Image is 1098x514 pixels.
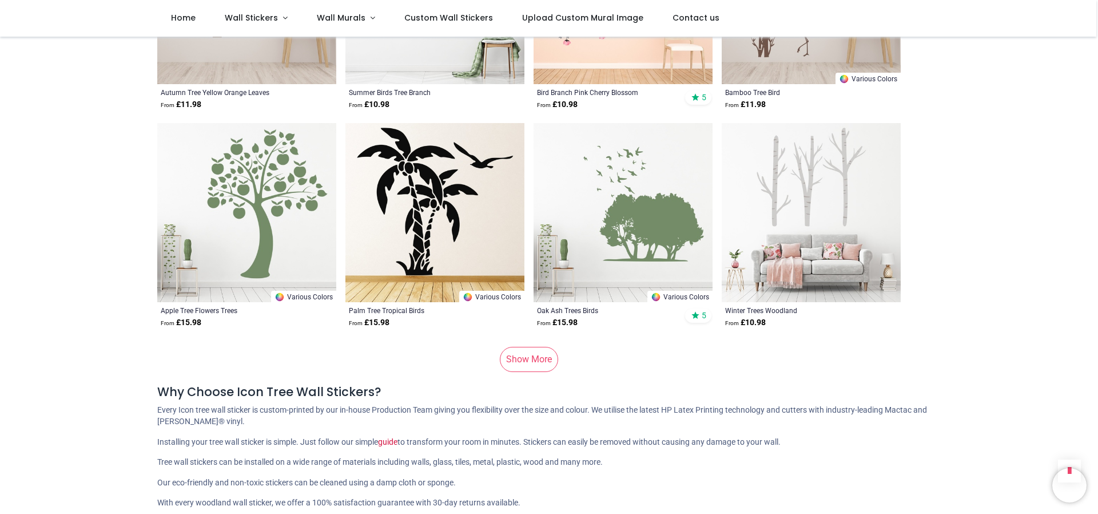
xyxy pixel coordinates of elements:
img: Palm Tree Tropical Birds Wall Sticker [345,123,524,302]
img: Color Wheel [463,292,473,302]
span: From [725,320,739,326]
strong: £ 10.98 [537,99,578,110]
span: From [537,320,551,326]
span: From [349,102,363,108]
strong: £ 11.98 [725,99,766,110]
span: From [537,102,551,108]
h4: Why Choose Icon Tree Wall Stickers? [157,383,941,400]
a: Oak Ash Trees Birds [537,306,675,315]
span: 5 [702,92,706,102]
a: Apple Tree Flowers Trees [161,306,299,315]
span: Upload Custom Mural Image [522,12,643,23]
strong: £ 15.98 [349,317,389,329]
a: guide [378,437,397,446]
a: Various Colors [647,291,713,302]
span: Home [171,12,196,23]
p: Our eco-friendly and non-toxic stickers can be cleaned using a damp cloth or sponge. [157,477,941,489]
img: Oak Ash Trees Birds Wall Sticker [534,123,713,302]
span: Wall Stickers [225,12,278,23]
span: 5 [702,310,706,321]
a: Show More [500,347,558,372]
a: Bamboo Tree Bird [725,88,863,97]
a: Winter Trees Woodland [725,306,863,315]
img: Winter Trees Woodland Wall Sticker [722,123,901,302]
strong: £ 10.98 [725,317,766,329]
strong: £ 15.98 [161,317,201,329]
strong: £ 11.98 [161,99,201,110]
a: Various Colors [271,291,336,302]
span: From [161,102,174,108]
span: Wall Murals [317,12,365,23]
span: From [161,320,174,326]
strong: £ 10.98 [349,99,389,110]
p: Tree wall stickers can be installed on a wide range of materials including walls, glass, tiles, m... [157,457,941,468]
p: Installing your tree wall sticker is simple. Just follow our simple to transform your room in min... [157,437,941,448]
strong: £ 15.98 [537,317,578,329]
img: Color Wheel [274,292,285,302]
p: Every Icon tree wall sticker is custom-printed by our in-house Production Team giving you flexibi... [157,405,941,427]
a: Palm Tree Tropical Birds [349,306,487,315]
a: Summer Birds Tree Branch [349,88,487,97]
span: From [349,320,363,326]
span: From [725,102,739,108]
iframe: Brevo live chat [1052,468,1087,503]
img: Apple Tree Flowers Trees Wall Sticker [157,123,336,302]
a: Various Colors [459,291,524,302]
span: Custom Wall Stickers [404,12,493,23]
a: Bird Branch Pink Cherry Blossom [537,88,675,97]
img: Color Wheel [651,292,661,302]
img: Color Wheel [839,74,849,84]
span: Contact us [673,12,719,23]
a: Various Colors [836,73,901,84]
p: With every woodland wall sticker, we offer a 100% satisfaction guarantee with 30-day returns avai... [157,497,941,509]
a: Autumn Tree Yellow Orange Leaves [161,88,299,97]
